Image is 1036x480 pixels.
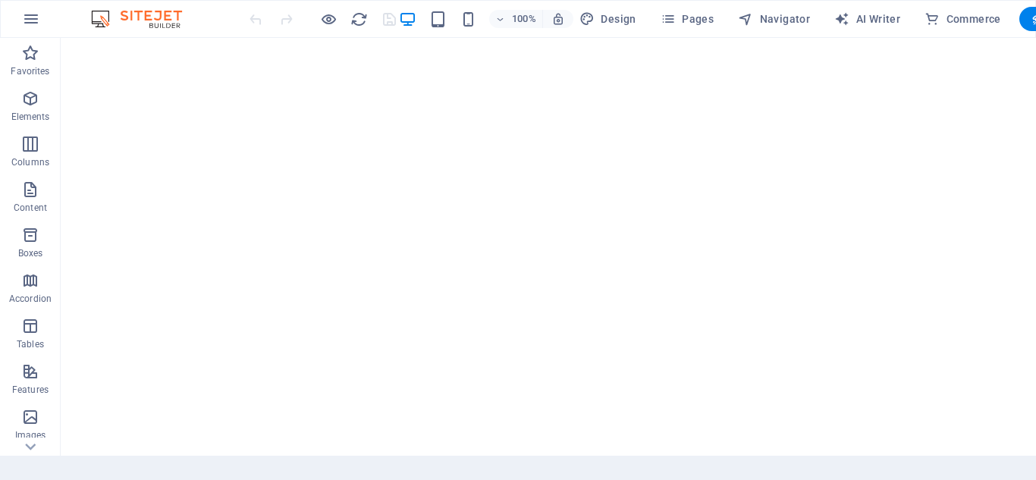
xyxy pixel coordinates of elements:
p: Columns [11,156,49,168]
img: Editor Logo [87,10,201,28]
p: Elements [11,111,50,123]
div: Design (Ctrl+Alt+Y) [573,7,642,31]
span: Design [579,11,636,27]
button: Click here to leave preview mode and continue editing [319,10,337,28]
span: Commerce [925,11,1001,27]
i: Reload page [350,11,368,28]
p: Accordion [9,293,52,305]
p: Content [14,202,47,214]
h6: 100% [512,10,536,28]
span: AI Writer [834,11,900,27]
i: On resize automatically adjust zoom level to fit chosen device. [551,12,565,26]
button: Pages [655,7,720,31]
p: Images [15,429,46,441]
span: Pages [661,11,714,27]
button: Commerce [918,7,1007,31]
p: Tables [17,338,44,350]
button: 100% [489,10,543,28]
button: AI Writer [828,7,906,31]
button: Navigator [732,7,816,31]
span: Navigator [738,11,810,27]
p: Boxes [18,247,43,259]
p: Features [12,384,49,396]
p: Favorites [11,65,49,77]
button: reload [350,10,368,28]
button: Design [573,7,642,31]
